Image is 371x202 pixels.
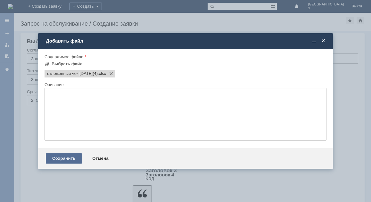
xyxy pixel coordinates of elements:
[46,38,326,44] div: Добавить файл
[98,71,106,76] span: отложенный чек 25.09.2025(4).xlsx
[3,3,94,8] div: прошу удалить отложенный чек
[320,38,326,44] span: Закрыть
[45,83,325,87] div: Описание
[52,61,83,67] div: Выбрать файл
[45,55,325,59] div: Содержимое файла
[311,38,317,44] span: Свернуть (Ctrl + M)
[47,71,98,76] span: отложенный чек 25.09.2025(4).xlsx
